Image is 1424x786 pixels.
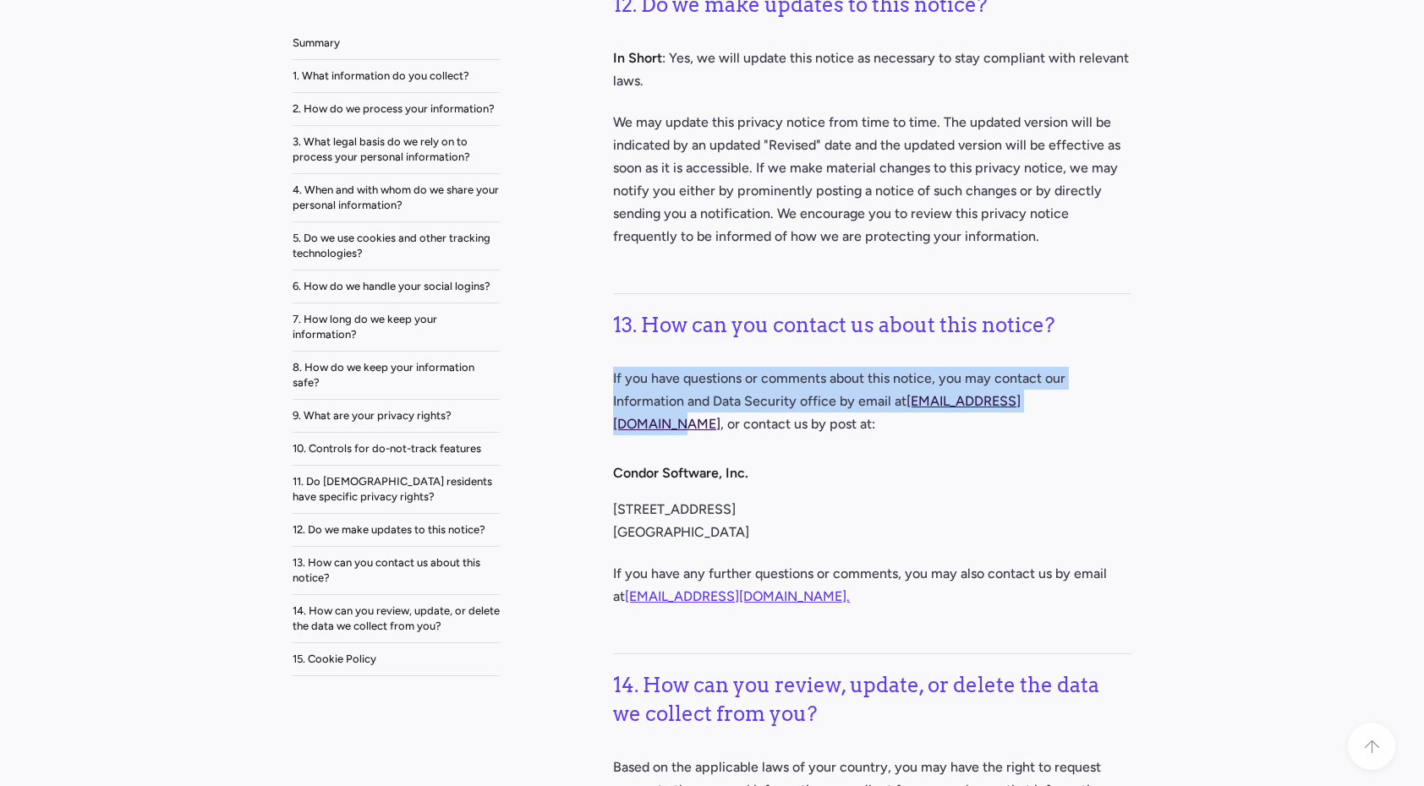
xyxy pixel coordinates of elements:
a: 5. Do we use cookies and other tracking technologies? [293,222,500,270]
a: 12. Do we make updates to this notice? [293,514,500,547]
p: [STREET_ADDRESS] [GEOGRAPHIC_DATA] [613,498,1131,543]
a: 13. How can you contact us about this notice? [293,547,500,595]
div: 3. What legal basis do we rely on to process your personal information? [293,134,500,165]
div: 6. How do we handle your social logins? [293,279,490,294]
p: If you have any further questions or comments, you may also contact us by email at [613,562,1131,608]
a: 9. What are your privacy rights? [293,400,500,433]
div: 8. How do we keep your information safe? [293,360,500,390]
a: 1. What information do you collect? [293,60,500,93]
div: 12. Do we make updates to this notice? [293,522,485,538]
h3: 13. How can you contact us about this notice? [613,293,1131,347]
a: 3. What legal basis do we rely on to process your personal information? [293,126,500,174]
div: 2. How do we process your information? [293,101,495,117]
strong: Condor Software, Inc. [613,465,748,481]
div: 9. What are your privacy rights? [293,408,452,423]
div: 7. How long do we keep your information? [293,312,500,342]
a: 7. How long do we keep your information? [293,303,500,352]
div: 1. What information do you collect? [293,68,469,84]
div: 10. Controls for do-not-track features [293,441,481,456]
div: 5. Do we use cookies and other tracking technologies? [293,231,500,261]
a: 10. Controls for do-not-track features [293,433,500,466]
a: 15. Cookie Policy [293,643,500,676]
a: 11. Do [DEMOGRAPHIC_DATA] residents have specific privacy rights? [293,466,500,514]
strong: In Short [613,50,662,66]
a: 2. How do we process your information? [293,93,500,126]
a: 6. How do we handle your social logins? [293,270,500,303]
div: 13. How can you contact us about this notice? [293,555,500,586]
div: Summary [293,35,340,51]
a: 14. How can you review, update, or delete the data we collect from you? [293,595,500,643]
a: 4. When and with whom do we share your personal information? [293,174,500,222]
p: We may update this privacy notice from time to time. The updated version will be indicated by an ... [613,111,1131,248]
a: [EMAIL_ADDRESS][DOMAIN_NAME]. [625,588,850,604]
p: If you have questions or comments about this notice, you may contact our Information and Data Sec... [613,367,1131,435]
h3: 14. How can you review, update, or delete the data we collect from you? [613,653,1131,735]
div: 4. When and with whom do we share your personal information? [293,183,500,213]
a: Summary [293,27,500,60]
a: 8. How do we keep your information safe? [293,352,500,400]
a:  [1348,723,1395,770]
div: 15. Cookie Policy [293,652,376,667]
p: : Yes, we will update this notice as necessary to stay compliant with relevant laws. [613,46,1131,92]
div:  [1363,740,1380,753]
div: 14. How can you review, update, or delete the data we collect from you? [293,603,500,634]
div: 11. Do [DEMOGRAPHIC_DATA] residents have specific privacy rights? [293,474,500,505]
